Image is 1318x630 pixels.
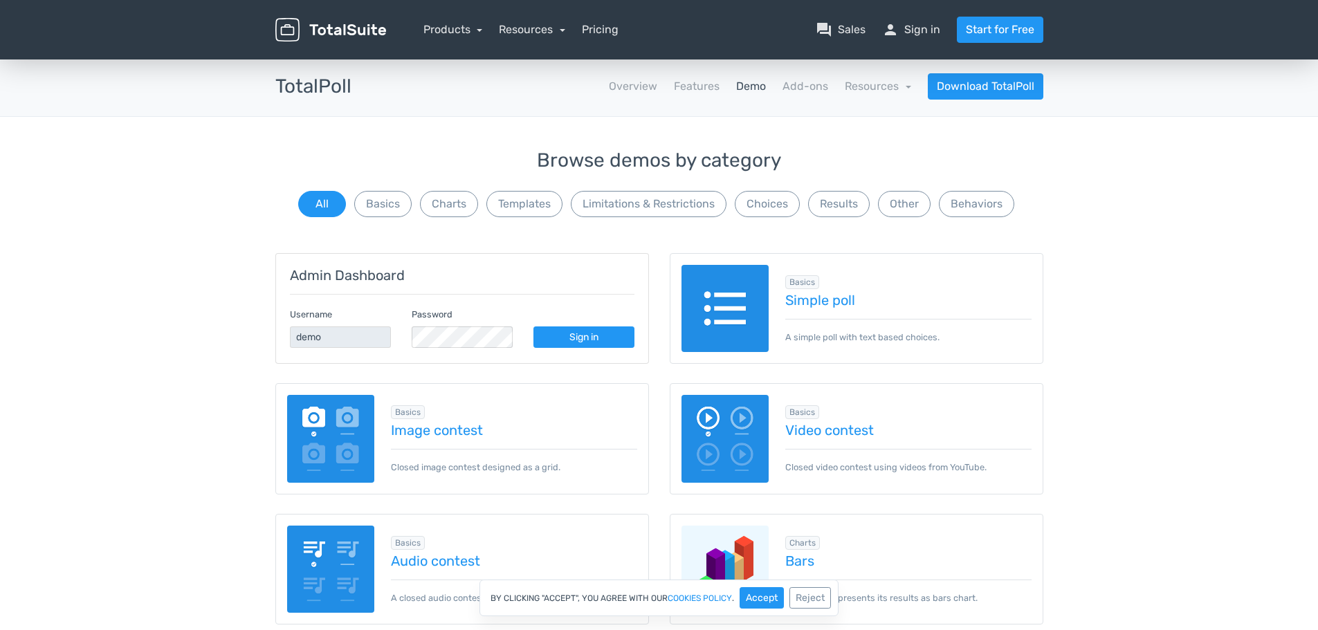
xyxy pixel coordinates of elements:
[681,395,769,483] img: video-poll.png.webp
[423,23,483,36] a: Products
[533,326,634,348] a: Sign in
[287,526,375,613] img: audio-poll.png.webp
[668,594,732,602] a: cookies policy
[785,536,820,550] span: Browse all in Charts
[882,21,899,38] span: person
[354,191,412,217] button: Basics
[740,587,784,609] button: Accept
[674,78,720,95] a: Features
[785,553,1032,568] a: Bars
[785,319,1032,344] p: A simple poll with text based choices.
[391,553,637,568] a: Audio contest
[782,78,828,95] a: Add-ons
[571,191,726,217] button: Limitations & Restrictions
[939,191,1014,217] button: Behaviors
[816,21,866,38] a: question_answerSales
[789,587,831,609] button: Reject
[290,308,332,321] label: Username
[391,405,425,419] span: Browse all in Basics
[275,76,351,98] h3: TotalPoll
[412,308,452,321] label: Password
[785,293,1032,308] a: Simple poll
[287,395,375,483] img: image-poll.png.webp
[391,536,425,550] span: Browse all in Basics
[816,21,832,38] span: question_answer
[785,449,1032,474] p: Closed video contest using videos from YouTube.
[882,21,940,38] a: personSign in
[928,73,1043,100] a: Download TotalPoll
[420,191,478,217] button: Charts
[609,78,657,95] a: Overview
[785,423,1032,438] a: Video contest
[681,526,769,613] img: charts-bars.png.webp
[957,17,1043,43] a: Start for Free
[785,405,819,419] span: Browse all in Basics
[391,423,637,438] a: Image contest
[582,21,619,38] a: Pricing
[735,191,800,217] button: Choices
[845,80,911,93] a: Resources
[275,18,386,42] img: TotalSuite for WordPress
[681,265,769,353] img: text-poll.png.webp
[290,268,634,283] h5: Admin Dashboard
[479,580,839,616] div: By clicking "Accept", you agree with our .
[736,78,766,95] a: Demo
[486,191,562,217] button: Templates
[878,191,931,217] button: Other
[298,191,346,217] button: All
[391,449,637,474] p: Closed image contest designed as a grid.
[275,150,1043,172] h3: Browse demos by category
[785,275,819,289] span: Browse all in Basics
[499,23,565,36] a: Resources
[808,191,870,217] button: Results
